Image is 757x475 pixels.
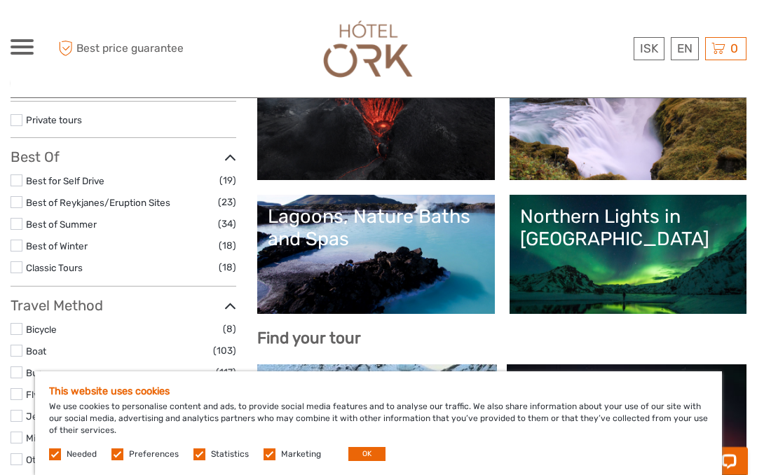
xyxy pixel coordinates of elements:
a: Best of Winter [26,240,88,252]
button: Open LiveChat chat widget [161,22,178,39]
a: Flying [26,389,52,400]
span: (18) [219,259,236,275]
a: Other / Non-Travel [26,454,107,465]
a: Lagoons, Nature Baths and Spas [268,205,484,303]
a: Best of Summer [26,219,97,230]
a: Bicycle [26,324,57,335]
h3: Travel Method [11,297,236,314]
h5: This website uses cookies [49,385,708,397]
span: (117) [216,364,236,380]
span: ISK [640,41,658,55]
a: Boat [26,345,46,357]
div: EN [671,37,699,60]
button: OK [348,447,386,461]
span: 0 [728,41,740,55]
label: Needed [67,448,97,460]
span: (18) [219,238,236,254]
label: Preferences [129,448,179,460]
span: (23) [218,194,236,210]
a: Bus [26,367,43,378]
div: We use cookies to personalise content and ads, to provide social media features and to analyse ou... [35,371,722,475]
a: Best for Self Drive [26,175,104,186]
span: (19) [219,172,236,188]
h3: Best Of [11,149,236,165]
a: Classic Tours [26,262,83,273]
a: Northern Lights in [GEOGRAPHIC_DATA] [520,205,736,303]
a: Mini Bus / Car [26,432,86,443]
div: Northern Lights in [GEOGRAPHIC_DATA] [520,205,736,251]
a: Golden Circle [520,71,736,170]
span: (34) [218,216,236,232]
span: Best price guarantee [55,37,195,60]
a: Private tours [26,114,82,125]
b: Find your tour [257,329,361,347]
a: Jeep / 4x4 [26,411,74,422]
span: (103) [213,343,236,359]
a: Lava and Volcanoes [268,71,484,170]
span: (8) [223,321,236,337]
label: Statistics [211,448,249,460]
p: Chat now [20,25,158,36]
a: Best of Reykjanes/Eruption Sites [26,197,170,208]
div: Lagoons, Nature Baths and Spas [268,205,484,251]
img: Our services [317,14,419,83]
label: Marketing [281,448,321,460]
